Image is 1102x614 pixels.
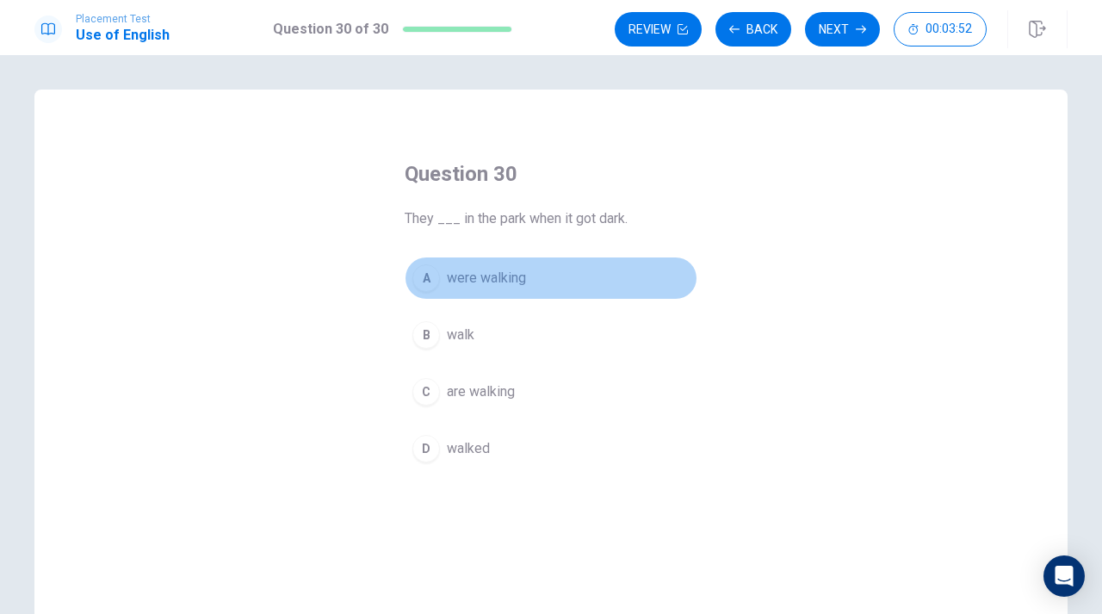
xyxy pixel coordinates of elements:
button: Back [715,12,791,47]
div: B [412,321,440,349]
span: They ___ in the park when it got dark. [405,208,697,229]
span: walk [447,325,474,345]
div: C [412,378,440,406]
span: walked [447,438,490,459]
span: Placement Test [76,13,170,25]
button: Awere walking [405,257,697,300]
button: Review [615,12,702,47]
button: 00:03:52 [894,12,987,47]
div: D [412,435,440,462]
button: Care walking [405,370,697,413]
div: Open Intercom Messenger [1043,555,1085,597]
span: were walking [447,268,526,288]
span: are walking [447,381,515,402]
span: 00:03:52 [926,22,972,36]
div: A [412,264,440,292]
h1: Question 30 of 30 [273,19,388,40]
button: Bwalk [405,313,697,357]
button: Next [805,12,880,47]
h1: Use of English [76,25,170,46]
button: Dwalked [405,427,697,470]
h4: Question 30 [405,160,697,188]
